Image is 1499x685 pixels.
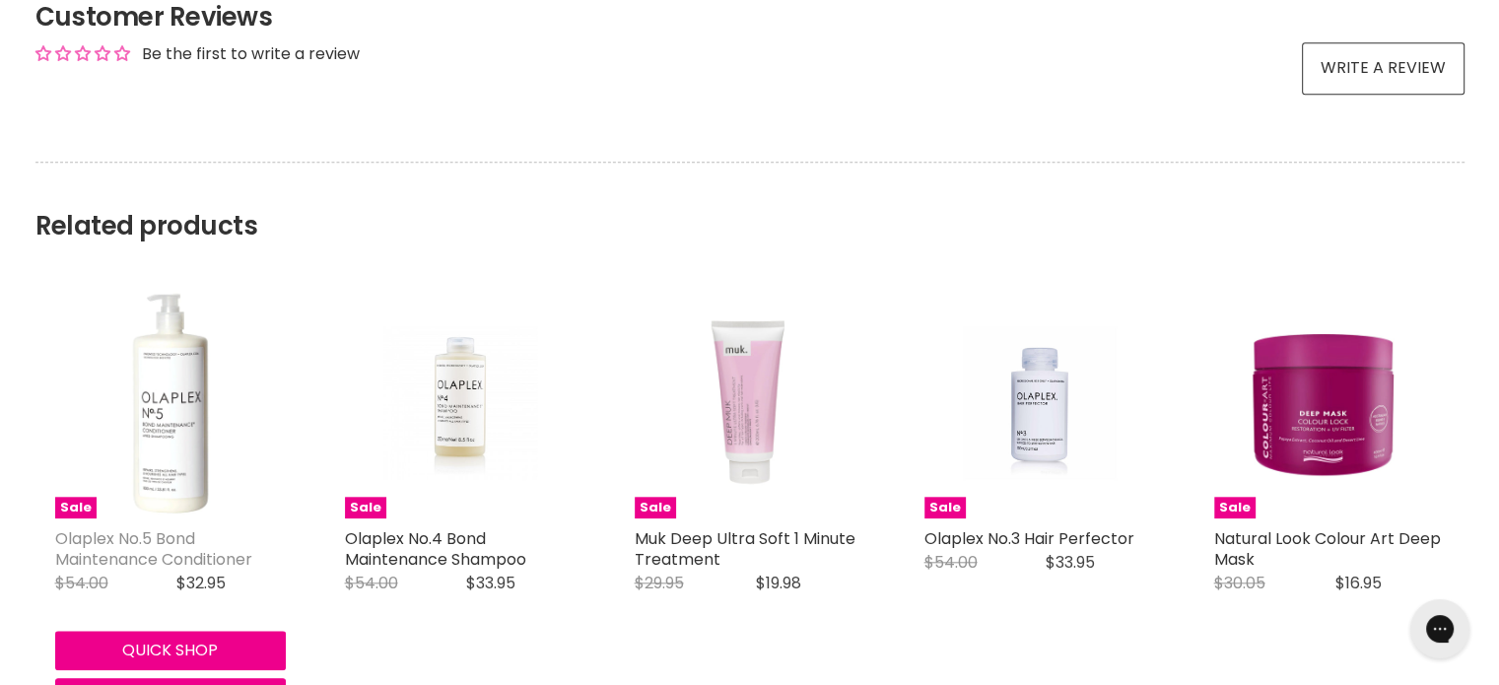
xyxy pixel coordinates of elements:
span: $16.95 [1335,572,1382,594]
button: Quick shop [55,631,286,670]
span: $19.98 [756,572,801,594]
span: Sale [1214,497,1256,519]
a: Olaplex Hair Perfector No 3 Sale [924,288,1155,518]
span: $29.95 [635,572,684,594]
span: Sale [345,497,386,519]
span: $54.00 [345,572,398,594]
div: Be the first to write a review [142,43,360,65]
a: Olaplex No.5 Bond Maintenance Conditioner [55,527,252,571]
a: Muk Deep Ultra Soft 1 Minute Treatment [635,527,855,571]
span: $33.95 [466,572,515,594]
span: $33.95 [1046,551,1095,574]
iframe: Gorgias live chat messenger [1400,592,1479,665]
a: Write a review [1302,42,1465,94]
a: Muk Deep Ultra Soft 1 Minute Treatment Sale [635,288,865,518]
a: Natural Look Colour Art Deep Mask [1214,527,1441,571]
img: Natural Look Colour Art Deep Mask [1214,288,1445,518]
a: Olaplex No.4 Bond Maintenance Shampoo Olaplex Bond Maintenance Shampoo No 4 Sale [345,288,576,518]
span: $30.05 [1214,572,1265,594]
span: $32.95 [176,572,226,594]
span: $54.00 [55,572,108,594]
img: Muk Deep Ultra Soft 1 Minute Treatment [635,288,865,518]
a: Natural Look Colour Art Deep Mask Natural Look Colour Art Deep Mask Sale [1214,288,1445,518]
h2: Related products [35,162,1465,241]
img: Olaplex Bond Maintenance Shampoo No 4 [383,288,537,518]
a: Olaplex No.4 Bond Maintenance Shampoo [345,527,526,571]
img: Olaplex Hair Perfector No 3 [963,288,1117,518]
span: Sale [924,497,966,519]
a: Olaplex No.5 Bond Maintenance Conditioner Olaplex Bond Maintenance Conditioner No 5 Sale [55,288,286,518]
a: Olaplex No.3 Hair Perfector [924,527,1134,550]
div: Average rating is 0.00 stars [35,42,130,65]
span: Sale [635,497,676,519]
span: Sale [55,497,97,519]
span: $54.00 [924,551,978,574]
img: Olaplex No.5 Bond Maintenance Conditioner [55,288,286,518]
